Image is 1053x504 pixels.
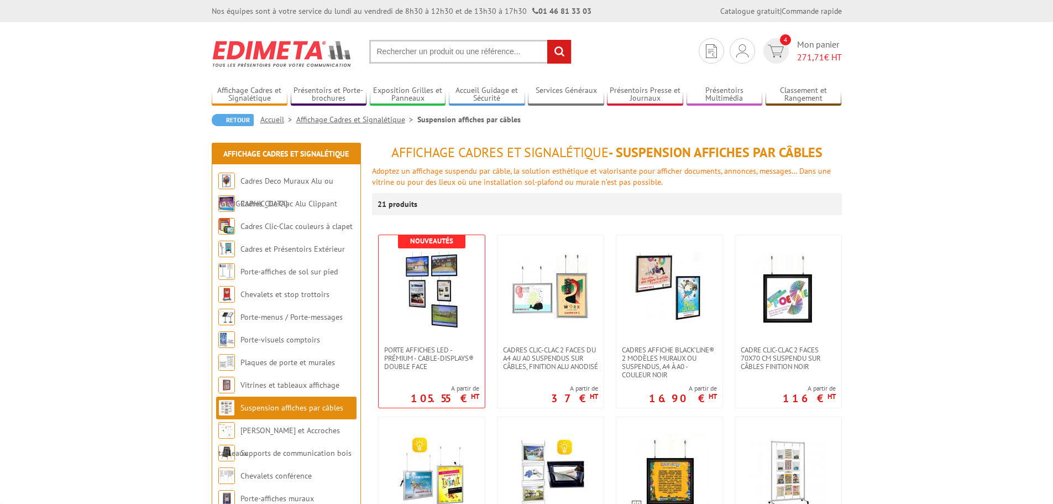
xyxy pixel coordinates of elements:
a: Porte-affiches de sol sur pied [240,267,338,277]
div: Nos équipes sont à votre service du lundi au vendredi de 8h30 à 12h30 et de 13h30 à 17h30 [212,6,591,17]
a: Commande rapide [782,6,842,16]
img: Chevalets et stop trottoirs [218,286,235,303]
a: Cadres affiche Black’Line® 2 modèles muraux ou suspendus, A4 à A0 - couleur noir [616,346,722,379]
sup: HT [827,392,836,401]
img: devis rapide [736,44,748,58]
span: A partir de [411,384,479,393]
a: Vitrines et tableaux affichage [240,380,339,390]
a: Cadres et Présentoirs Extérieur [240,244,345,254]
a: Affichage Cadres et Signalétique [223,149,349,159]
p: 116 € [783,395,836,402]
span: A partir de [649,384,717,393]
img: Cadres affiche Black’Line® 2 modèles muraux ou suspendus, A4 à A0 - couleur noir [631,252,708,329]
a: Chevalets et stop trottoirs [240,289,329,299]
span: 271,71 [797,51,824,63]
img: Vitrines et tableaux affichage [218,377,235,393]
a: Retour [212,114,254,126]
a: Classement et Rangement [766,86,842,104]
span: A partir de [783,384,836,393]
a: Exposition Grilles et Panneaux [370,86,446,104]
a: [PERSON_NAME] et Accroches tableaux [218,425,340,458]
img: Suspension affiches par câbles [218,399,235,416]
span: Cadres affiche Black’Line® 2 modèles muraux ou suspendus, A4 à A0 - couleur noir [622,346,717,379]
font: Adoptez un affichage suspendu par câble, la solution esthétique et valorisante pour afficher docu... [372,166,831,187]
input: rechercher [547,40,571,64]
img: Plaques de porte et murales [218,354,235,371]
img: devis rapide [768,45,784,58]
img: Edimeta [212,33,353,74]
a: Cadres Clic-Clac 2 faces du A4 au A0 suspendus sur câbles, finition alu anodisé [497,346,604,371]
a: Plaques de porte et murales [240,357,335,367]
h1: - Suspension affiches par câbles [372,146,842,160]
strong: 01 46 81 33 03 [532,6,591,16]
sup: HT [709,392,717,401]
a: Porte-menus / Porte-messages [240,312,343,322]
span: 4 [780,34,791,45]
img: Cadres et Présentoirs Extérieur [218,241,235,257]
a: devis rapide 4 Mon panier 271,71€ HT [761,38,842,64]
a: Présentoirs Multimédia [687,86,763,104]
img: Cadres Clic-Clac 2 faces du A4 au A0 suspendus sur câbles, finition alu anodisé [512,252,589,329]
img: Porte Affiches LED - Prémium - Cable-Displays® Double face [393,252,470,329]
img: Cimaises et Accroches tableaux [218,422,235,439]
span: Mon panier [797,38,842,64]
p: 105.55 € [411,395,479,402]
span: Cadres Clic-Clac 2 faces du A4 au A0 suspendus sur câbles, finition alu anodisé [503,346,598,371]
a: Suspension affiches par câbles [240,403,343,413]
p: 16.90 € [649,395,717,402]
a: Cadres Deco Muraux Alu ou [GEOGRAPHIC_DATA] [218,176,333,209]
sup: HT [471,392,479,401]
span: A partir de [551,384,598,393]
span: Affichage Cadres et Signalétique [391,144,609,161]
span: Cadre Clic-Clac 2 faces 70x70 cm suspendu sur câbles finition noir [741,346,836,371]
a: Affichage Cadres et Signalétique [212,86,288,104]
span: € HT [797,51,842,64]
a: Porte Affiches LED - Prémium - Cable-Displays® Double face [379,346,485,371]
p: 37 € [551,395,598,402]
b: Nouveautés [410,236,453,246]
a: Supports de communication bois [240,448,352,458]
input: Rechercher un produit ou une référence... [369,40,572,64]
a: Porte-visuels comptoirs [240,335,320,345]
p: 21 produits [378,193,419,215]
a: Accueil Guidage et Sécurité [449,86,525,104]
a: Cadres Clic-Clac Alu Clippant [240,199,337,209]
img: devis rapide [706,44,717,58]
a: Affichage Cadres et Signalétique [296,115,417,124]
a: Cadre Clic-Clac 2 faces 70x70 cm suspendu sur câbles finition noir [735,346,841,371]
a: Cadres Clic-Clac couleurs à clapet [240,221,353,231]
sup: HT [590,392,598,401]
img: Chevalets conférence [218,467,235,484]
img: Cadre Clic-Clac 2 faces 70x70 cm suspendu sur câbles finition noir [750,252,827,329]
a: Présentoirs et Porte-brochures [291,86,367,104]
img: Porte-affiches de sol sur pied [218,263,235,280]
a: Porte-affiches muraux [240,493,314,503]
img: Porte-visuels comptoirs [218,331,235,348]
img: Porte-menus / Porte-messages [218,309,235,325]
a: Accueil [260,115,296,124]
img: Cadres Clic-Clac couleurs à clapet [218,218,235,235]
a: Catalogue gratuit [720,6,780,16]
div: | [720,6,842,17]
a: Présentoirs Presse et Journaux [607,86,683,104]
a: Services Généraux [528,86,604,104]
a: Chevalets conférence [240,471,312,481]
span: Porte Affiches LED - Prémium - Cable-Displays® Double face [384,346,479,371]
img: Cadres Deco Muraux Alu ou Bois [218,173,235,189]
li: Suspension affiches par câbles [417,114,521,125]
